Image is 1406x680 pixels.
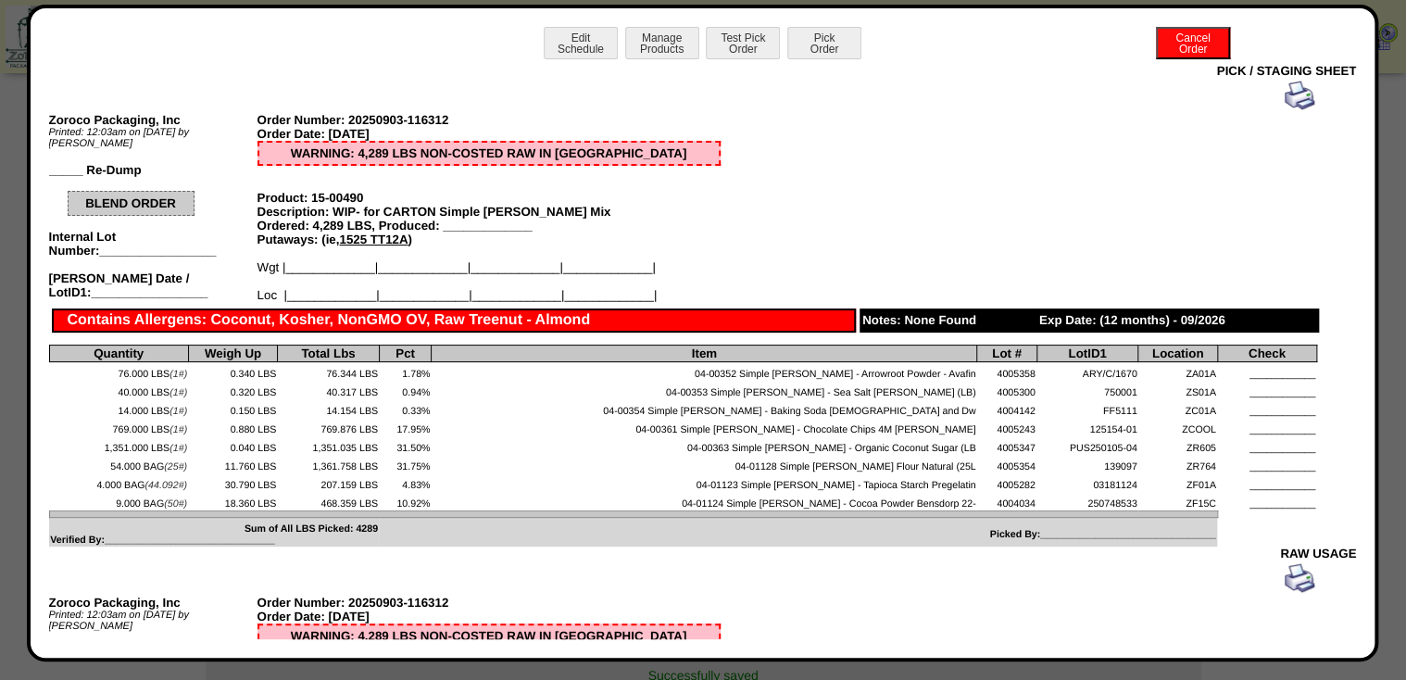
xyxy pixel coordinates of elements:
[1138,436,1217,455] td: ZR605
[49,492,188,510] td: 9.000 BAG
[1138,473,1217,492] td: ZF01A
[1138,362,1217,381] td: ZA01A
[432,455,977,473] td: 04-01128 Simple [PERSON_NAME] Flour Natural (25L
[278,492,380,510] td: 468.359 LBS
[432,436,977,455] td: 04-00363 Simple [PERSON_NAME] - Organic Coconut Sugar (LB
[1036,455,1138,473] td: 139097
[49,610,257,632] div: Printed: 12:03am on [DATE] by [PERSON_NAME]
[52,309,857,333] div: Contains Allergens: Coconut, Kosher, NonGMO OV, Raw Treenut - Almond
[977,346,1036,362] th: Lot #
[706,27,780,59] button: Test PickOrder
[379,492,431,510] td: 10.92%
[1217,492,1316,510] td: ____________
[1036,492,1138,510] td: 250748533
[977,362,1036,381] td: 4005358
[1036,473,1138,492] td: 03181124
[49,517,379,547] td: Sum of All LBS Picked: 4289
[68,191,195,216] div: BLEND ORDER
[169,387,187,398] span: (1#)
[188,455,277,473] td: 11.760 LBS
[1036,362,1138,381] td: ARY/C/1670
[977,473,1036,492] td: 4005282
[1156,27,1230,59] button: CancelOrder
[1285,563,1314,593] img: print.gif
[544,27,618,59] button: EditSchedule
[49,163,257,177] div: _____ Re-Dump
[49,436,188,455] td: 1,351.000 LBS
[278,455,380,473] td: 1,361.758 LBS
[1036,381,1138,399] td: 750001
[49,64,1357,78] div: PICK / STAGING SHEET
[257,623,721,649] div: WARNING: 4,289 LBS NON-COSTED RAW IN [GEOGRAPHIC_DATA]
[379,418,431,436] td: 17.95%
[257,260,721,302] div: Wgt |_____________|_____________|_____________|_____________| Loc |_____________|_____________|__...
[1285,81,1314,110] img: print.gif
[49,473,188,492] td: 4.000 BAG
[188,346,277,362] th: Weigh Up
[1138,492,1217,510] td: ZF15C
[257,233,721,246] div: Putaways: (ie, )
[860,309,1037,333] div: Notes: None Found
[164,461,187,472] span: (25#)
[1217,346,1316,362] th: Check
[1138,455,1217,473] td: ZR764
[1036,346,1138,362] th: LotID1
[278,436,380,455] td: 1,351.035 LBS
[432,399,977,418] td: 04-00354 Simple [PERSON_NAME] - Baking Soda [DEMOGRAPHIC_DATA] and Dw
[169,406,187,417] span: (1#)
[787,27,861,59] button: PickOrder
[169,369,187,380] span: (1#)
[1036,418,1138,436] td: 125154-01
[432,418,977,436] td: 04-00361 Simple [PERSON_NAME] - Chocolate Chips 4M [PERSON_NAME]
[188,399,277,418] td: 0.150 LBS
[278,418,380,436] td: 769.876 LBS
[257,610,721,623] div: Order Date: [DATE]
[1036,309,1319,333] div: Exp Date: (12 months) - 09/2026
[379,436,431,455] td: 31.50%
[49,381,188,399] td: 40.000 LBS
[379,455,431,473] td: 31.75%
[257,113,721,127] div: Order Number: 20250903-116312
[977,436,1036,455] td: 4005347
[432,381,977,399] td: 04-00353 Simple [PERSON_NAME] - Sea Salt [PERSON_NAME] (LB)
[339,233,408,246] u: 1525 TT12A
[1138,399,1217,418] td: ZC01A
[257,205,721,219] div: Description: WIP- for CARTON Simple [PERSON_NAME] Mix
[379,346,431,362] th: Pct
[379,362,431,381] td: 1.78%
[49,127,257,149] div: Printed: 12:03am on [DATE] by [PERSON_NAME]
[977,418,1036,436] td: 4005243
[50,535,378,546] div: Verified By:_______________________________
[1217,399,1316,418] td: ____________
[49,399,188,418] td: 14.000 LBS
[977,492,1036,510] td: 4004034
[257,191,721,205] div: Product: 15-00490
[1217,418,1316,436] td: ____________
[49,113,257,127] div: Zoroco Packaging, Inc
[625,27,699,59] button: ManageProducts
[49,271,257,299] div: [PERSON_NAME] Date / LotID1:_________________
[379,473,431,492] td: 4.83%
[278,381,380,399] td: 40.317 LBS
[49,418,188,436] td: 769.000 LBS
[977,455,1036,473] td: 4005354
[1217,455,1316,473] td: ____________
[188,492,277,510] td: 18.360 LBS
[432,492,977,510] td: 04-01124 Simple [PERSON_NAME] - Cocoa Powder Bensdorp 22-
[49,547,1357,560] div: RAW USAGE
[257,127,721,141] div: Order Date: [DATE]
[169,424,187,435] span: (1#)
[1217,362,1316,381] td: ____________
[977,399,1036,418] td: 4004142
[49,230,257,258] div: Internal Lot Number:_________________
[188,381,277,399] td: 0.320 LBS
[379,399,431,418] td: 0.33%
[1138,346,1217,362] th: Location
[49,455,188,473] td: 54.000 BAG
[432,473,977,492] td: 04-01123 Simple [PERSON_NAME] - Tapioca Starch Pregelatin
[257,596,721,610] div: Order Number: 20250903-116312
[1036,399,1138,418] td: FF5111
[1138,418,1217,436] td: ZCOOL
[1217,436,1316,455] td: ____________
[145,480,188,491] span: (44.092#)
